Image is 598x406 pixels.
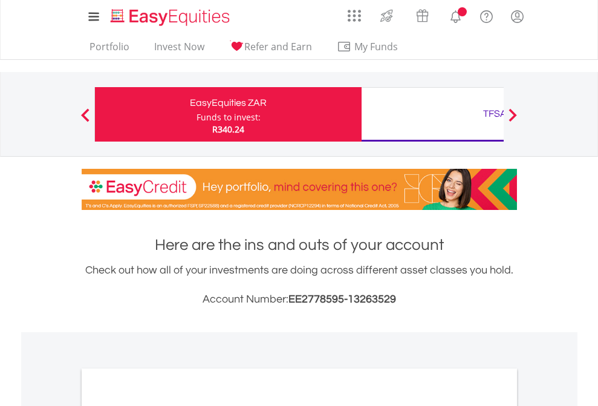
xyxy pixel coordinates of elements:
div: Funds to invest: [197,111,261,123]
a: My Profile [502,3,533,30]
img: grid-menu-icon.svg [348,9,361,22]
div: Check out how all of your investments are doing across different asset classes you hold. [82,262,517,308]
a: Notifications [440,3,471,27]
h1: Here are the ins and outs of your account [82,234,517,256]
button: Previous [73,114,97,126]
span: EE2778595-13263529 [288,293,396,305]
img: EasyEquities_Logo.png [108,7,235,27]
div: EasyEquities ZAR [102,94,354,111]
span: Refer and Earn [244,40,312,53]
a: FAQ's and Support [471,3,502,27]
a: Portfolio [85,41,134,59]
img: thrive-v2.svg [377,6,397,25]
a: Invest Now [149,41,209,59]
a: Refer and Earn [224,41,317,59]
img: EasyCredit Promotion Banner [82,169,517,210]
a: AppsGrid [340,3,369,22]
button: Next [501,114,525,126]
img: vouchers-v2.svg [412,6,432,25]
h3: Account Number: [82,291,517,308]
span: My Funds [337,39,416,54]
a: Vouchers [405,3,440,25]
span: R340.24 [212,123,244,135]
a: Home page [106,3,235,27]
